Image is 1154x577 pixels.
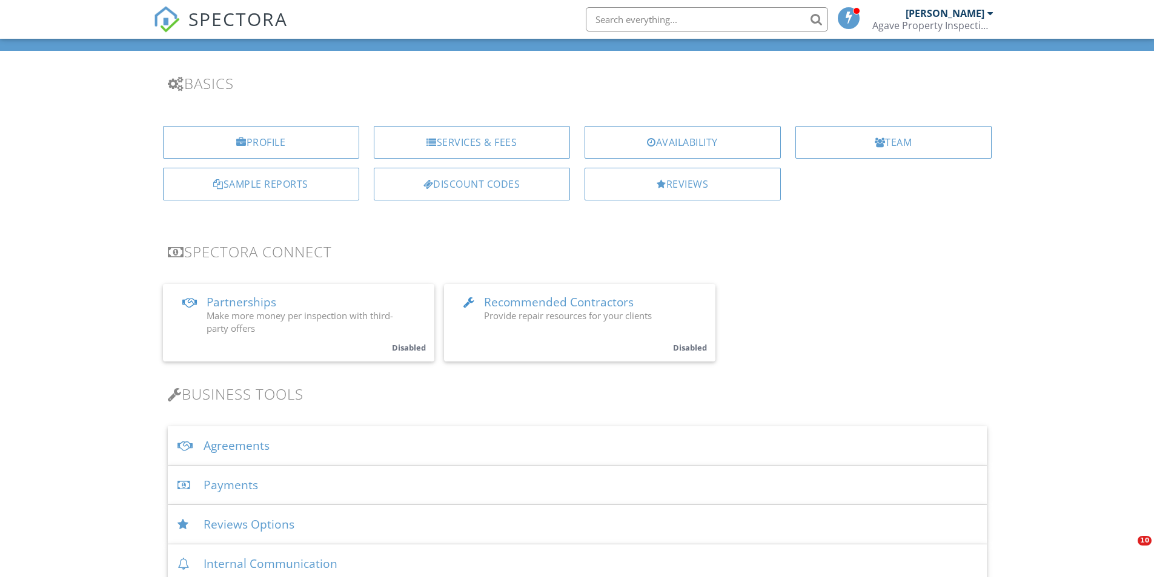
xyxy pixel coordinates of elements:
[168,505,987,544] div: Reviews Options
[586,7,828,31] input: Search everything...
[163,168,359,200] a: Sample Reports
[168,466,987,505] div: Payments
[168,386,987,402] h3: Business Tools
[872,19,993,31] div: Agave Property Inspections, PLLC
[374,168,570,200] a: Discount Codes
[168,75,987,91] h3: Basics
[1113,536,1142,565] iframe: Intercom live chat
[207,294,276,310] span: Partnerships
[168,426,987,466] div: Agreements
[168,243,987,260] h3: Spectora Connect
[153,6,180,33] img: The Best Home Inspection Software - Spectora
[153,16,288,42] a: SPECTORA
[795,126,992,159] a: Team
[484,309,652,321] span: Provide repair resources for your clients
[1138,536,1152,546] span: 10
[207,309,393,334] span: Make more money per inspection with third-party offers
[906,7,984,19] div: [PERSON_NAME]
[163,126,359,159] a: Profile
[585,126,781,159] a: Availability
[673,342,707,353] small: Disabled
[163,284,434,361] a: Partnerships Make more money per inspection with third-party offers Disabled
[374,126,570,159] a: Services & Fees
[444,284,715,361] a: Recommended Contractors Provide repair resources for your clients Disabled
[585,168,781,200] a: Reviews
[484,294,634,310] span: Recommended Contractors
[392,342,426,353] small: Disabled
[188,6,288,31] span: SPECTORA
